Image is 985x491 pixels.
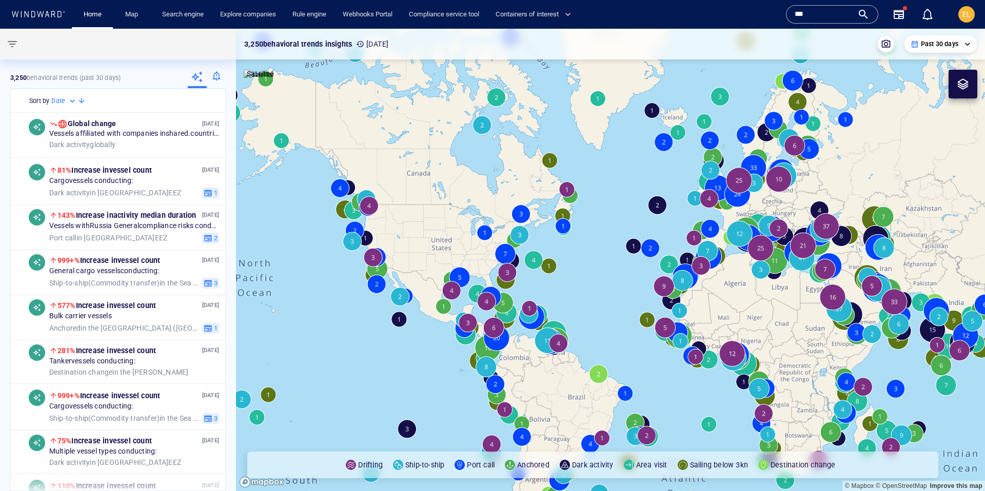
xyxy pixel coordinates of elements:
div: Date [51,96,77,106]
span: Port call [49,233,76,241]
a: Rule engine [288,6,330,24]
span: Increase in vessel count [57,392,161,400]
span: 999+% [57,392,80,400]
span: 577% [57,301,76,310]
span: Bulk carrier vessels [49,312,112,321]
p: Drifting [358,459,383,471]
strong: 3,250 [10,74,27,81]
span: Destination change [49,367,113,376]
span: Increase in vessel count [57,256,161,264]
div: Notification center [921,8,934,21]
span: in [GEOGRAPHIC_DATA] EEZ [49,458,181,467]
button: EL [956,4,977,25]
h6: Date [51,96,65,106]
span: in the [PERSON_NAME] [49,367,189,377]
span: Tanker vessels conducting: [49,357,135,366]
span: Multiple vessel types conducting: [49,447,157,456]
a: Explore companies [216,6,280,24]
div: Global change [57,119,116,129]
button: Map [117,6,150,24]
span: 3 [212,414,218,423]
button: Containers of interest [491,6,580,24]
span: Increase in activity median duration [57,211,196,219]
a: Mapbox [845,482,874,489]
span: in [GEOGRAPHIC_DATA] EEZ [49,188,181,197]
span: in the [GEOGRAPHIC_DATA] ([GEOGRAPHIC_DATA]) [49,323,198,333]
span: Increase in vessel count [57,301,156,310]
a: Compliance service tool [405,6,483,24]
span: Dark activity [49,140,90,148]
span: Dark activity [49,188,90,196]
span: EL [962,10,971,18]
p: Port call [467,459,495,471]
p: behavioral trends (Past 30 days) [10,73,121,83]
p: Dark activity [572,459,614,471]
a: Search engine [158,6,208,24]
a: Home [80,6,106,24]
span: 1 [212,323,218,333]
a: Map feedback [930,482,982,489]
button: 3 [202,413,219,424]
span: 81% [57,166,72,174]
span: Increase in vessel count [57,437,152,445]
p: Area visit [636,459,667,471]
button: Home [76,6,109,24]
span: Cargo vessels conducting: [49,176,133,186]
span: Vessels affiliated with companies in shared.countries.[GEOGRAPHIC_DATA] conducting: [49,129,219,138]
div: Past 30 days [911,39,971,49]
h6: Sort by [29,96,49,106]
p: Sailing below 3kn [690,459,748,471]
span: Increase in vessel count [57,346,156,355]
p: [DATE] [202,300,219,310]
span: 1 [212,188,218,197]
a: Mapbox logo [239,476,284,488]
span: Anchored [49,323,81,332]
a: Map [121,6,146,24]
span: Vessels with Russia General compliance risks conducting: [49,221,219,231]
button: 2 [202,232,219,243]
p: Ship-to-ship [405,459,444,471]
span: in [GEOGRAPHIC_DATA] EEZ [49,233,167,242]
a: OpenStreetMap [876,482,927,489]
span: Dark activity [49,458,90,466]
span: in the Sea of Crete [49,278,198,288]
p: [DATE] [202,210,219,220]
p: Destination change [771,459,836,471]
span: 281% [57,346,76,355]
p: [DATE] [202,119,219,129]
span: Ship-to-ship ( Commodity transfer ) [49,414,160,422]
span: in the Sea of Crete [49,414,198,423]
span: General cargo vessels conducting: [49,267,159,276]
span: Containers of interest [496,9,571,21]
p: 3,250 behavioral trends insights [244,38,352,50]
span: Increase in vessel count [57,166,152,174]
p: [DATE] [356,38,388,50]
p: Anchored [517,459,549,471]
p: Past 30 days [921,39,958,49]
button: 1 [202,322,219,334]
span: 999+% [57,256,80,264]
p: [DATE] [202,255,219,265]
button: 1 [202,187,219,198]
p: [DATE] [202,436,219,445]
p: [DATE] [202,391,219,400]
button: 3 [202,277,219,289]
span: 3 [212,278,218,288]
p: Satellite [247,68,274,80]
a: Webhooks Portal [339,6,397,24]
span: 75% [57,437,72,445]
p: [DATE] [202,345,219,355]
span: globally [49,140,115,149]
span: 2 [212,233,218,242]
span: Cargo vessels conducting: [49,402,133,411]
iframe: Chat [941,445,977,483]
p: [DATE] [202,165,219,175]
span: Ship-to-ship ( Commodity transfer ) [49,278,160,287]
span: 143% [57,211,76,219]
canvas: Map [236,29,985,491]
